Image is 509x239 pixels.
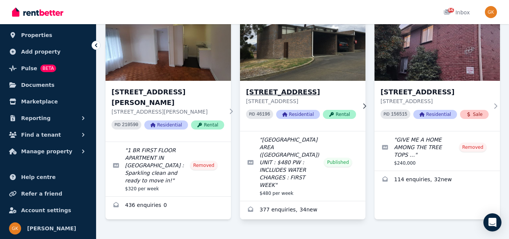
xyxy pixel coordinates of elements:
[6,203,90,218] a: Account settings
[448,8,454,12] span: 66
[381,97,489,105] p: [STREET_ADDRESS]
[374,8,500,81] img: 5/50 Tranmere Avenue, CARNEGIE
[21,130,61,139] span: Find a tenant
[257,112,270,117] code: 46196
[246,87,356,97] h3: [STREET_ADDRESS]
[12,6,63,18] img: RentBetter
[240,201,365,219] a: Enquiries for 2/2 Street, Claremont
[21,97,58,106] span: Marketplace
[240,8,365,131] a: 2/2 Street, Claremont[STREET_ADDRESS][STREET_ADDRESS]PID 46196ResidentialRental
[105,8,231,142] a: 1 Newman Avenue, Carnegie[STREET_ADDRESS][PERSON_NAME][STREET_ADDRESS][PERSON_NAME]PID 210590Resi...
[237,6,369,83] img: 2/2 Street, Claremont
[384,112,390,116] small: PID
[391,112,407,117] code: 156515
[115,123,121,127] small: PID
[122,122,138,128] code: 210590
[6,127,90,142] button: Find a tenant
[105,142,231,196] a: Edit listing: 1 BR FIRST FLOOR APARTMENT IN CARNEGIE : Sparkling clean and ready to move in!
[6,94,90,109] a: Marketplace
[485,6,497,18] img: Glynis Kelly
[105,197,231,215] a: Enquiries for 1 Newman Avenue, Carnegie
[6,170,90,185] a: Help centre
[21,114,50,123] span: Reporting
[413,110,457,119] span: Residential
[443,9,470,16] div: Inbox
[21,147,72,156] span: Manage property
[374,171,500,189] a: Enquiries for 5/50 Tranmere Avenue, CARNEGIE
[374,8,500,131] a: 5/50 Tranmere Avenue, CARNEGIE[STREET_ADDRESS][STREET_ADDRESS]PID 156515ResidentialSale
[460,110,489,119] span: Sale
[374,131,500,171] a: Edit listing: GIVE ME A HOME AMONG THE TREE TOPS …
[6,28,90,43] a: Properties
[144,120,188,130] span: Residential
[191,120,224,130] span: Rental
[9,222,21,234] img: Glynis Kelly
[323,110,356,119] span: Rental
[21,64,37,73] span: Pulse
[112,108,224,116] p: [STREET_ADDRESS][PERSON_NAME]
[6,77,90,93] a: Documents
[27,224,76,233] span: [PERSON_NAME]
[21,80,55,89] span: Documents
[21,173,56,182] span: Help centre
[483,213,501,231] div: Open Intercom Messenger
[6,61,90,76] a: PulseBETA
[6,111,90,126] button: Reporting
[249,112,255,116] small: PID
[105,8,231,81] img: 1 Newman Avenue, Carnegie
[381,87,489,97] h3: [STREET_ADDRESS]
[112,87,224,108] h3: [STREET_ADDRESS][PERSON_NAME]
[6,186,90,201] a: Refer a friend
[240,131,365,201] a: Edit listing: HOBART AREA (CLAREMONT) UNIT : $480 PW : INCLUDES WATER CHARGES : FIRST WEEK
[6,44,90,59] a: Add property
[21,47,61,56] span: Add property
[276,110,320,119] span: Residential
[21,206,71,215] span: Account settings
[21,189,62,198] span: Refer a friend
[21,31,52,40] span: Properties
[40,65,56,72] span: BETA
[246,97,356,105] p: [STREET_ADDRESS]
[6,144,90,159] button: Manage property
